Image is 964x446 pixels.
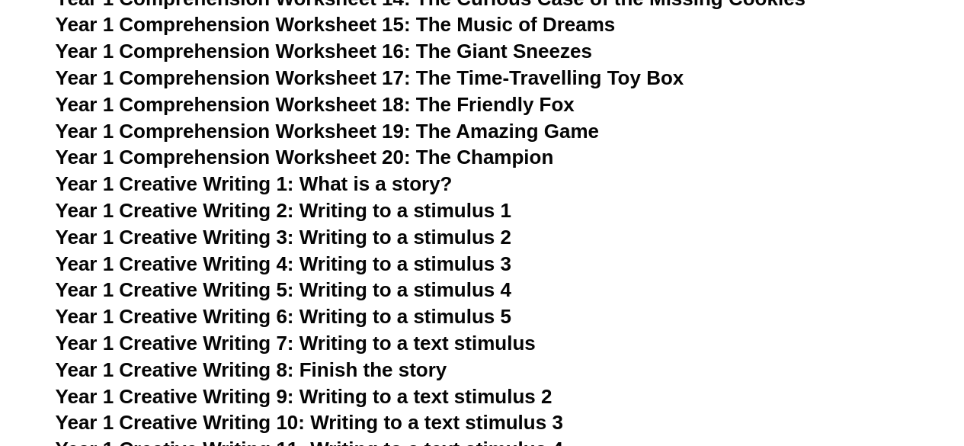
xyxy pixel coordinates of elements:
a: Year 1 Creative Writing 10: Writing to a text stimulus 3 [56,411,563,434]
a: Year 1 Comprehension Worksheet 18: The Friendly Fox [56,93,575,116]
a: Year 1 Comprehension Worksheet 15: The Music of Dreams [56,13,616,36]
a: Year 1 Creative Writing 5: Writing to a stimulus 4 [56,278,511,301]
a: Year 1 Comprehension Worksheet 17: The Time-Travelling Toy Box [56,66,684,89]
a: Year 1 Creative Writing 1: What is a story? [56,172,453,195]
a: Year 1 Comprehension Worksheet 20: The Champion [56,146,554,168]
iframe: Chat Widget [710,274,964,446]
a: Year 1 Comprehension Worksheet 16: The Giant Sneezes [56,40,592,63]
a: Year 1 Creative Writing 4: Writing to a stimulus 3 [56,252,511,275]
a: Year 1 Creative Writing 3: Writing to a stimulus 2 [56,226,511,249]
a: Year 1 Creative Writing 9: Writing to a text stimulus 2 [56,385,552,408]
a: Year 1 Comprehension Worksheet 19: The Amazing Game [56,120,599,143]
a: Year 1 Creative Writing 7: Writing to a text stimulus [56,332,536,355]
a: Year 1 Creative Writing 2: Writing to a stimulus 1 [56,199,511,222]
a: Year 1 Creative Writing 8: Finish the story [56,358,447,381]
a: Year 1 Creative Writing 6: Writing to a stimulus 5 [56,305,511,328]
